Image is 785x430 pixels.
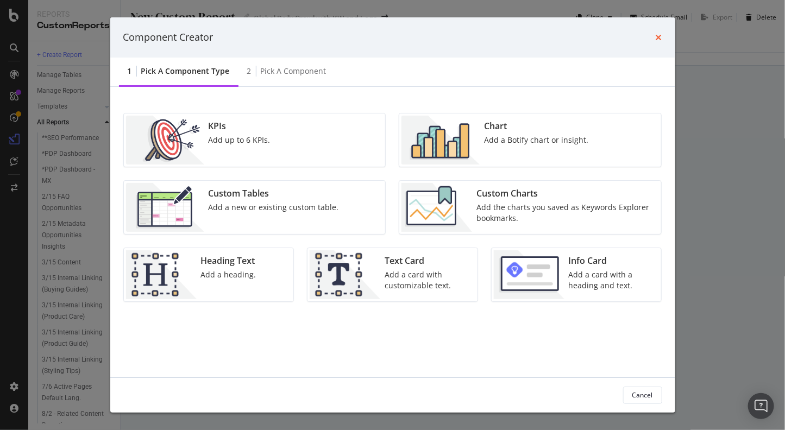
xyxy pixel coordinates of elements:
img: BHjNRGjj.png [401,116,480,165]
div: 2 [247,66,252,77]
div: Text Card [385,255,471,267]
div: 1 [128,66,132,77]
img: CzM_nd8v.png [126,183,204,232]
button: Cancel [623,387,662,404]
div: Cancel [632,390,653,400]
img: __UUOcd1.png [126,116,204,165]
div: Add a card with a heading and text. [569,269,655,291]
div: Add a heading. [201,269,256,280]
div: Component Creator [123,30,213,45]
div: Add a new or existing custom table. [209,202,339,213]
div: modal [110,17,675,413]
img: 9fcGIRyhgxRLRpur6FCk681sBQ4rDmX99LnU5EkywwAAAAAElFTkSuQmCC [494,250,564,299]
div: KPIs [209,120,271,132]
div: Info Card [569,255,655,267]
div: Pick a Component [261,66,326,77]
img: Chdk0Fza.png [401,183,472,232]
div: Chart [484,120,588,132]
div: Add up to 6 KPIs. [209,135,271,146]
div: times [656,30,662,45]
div: Heading Text [201,255,256,267]
div: Add a Botify chart or insight. [484,135,588,146]
div: Custom Tables [209,187,339,200]
div: Pick a Component type [141,66,230,77]
img: CIPqJSrR.png [310,250,380,299]
div: Add a card with customizable text. [385,269,471,291]
div: Add the charts you saved as Keywords Explorer bookmarks. [476,202,655,224]
img: CtJ9-kHf.png [126,250,197,299]
div: Custom Charts [476,187,655,200]
div: Open Intercom Messenger [748,393,774,419]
